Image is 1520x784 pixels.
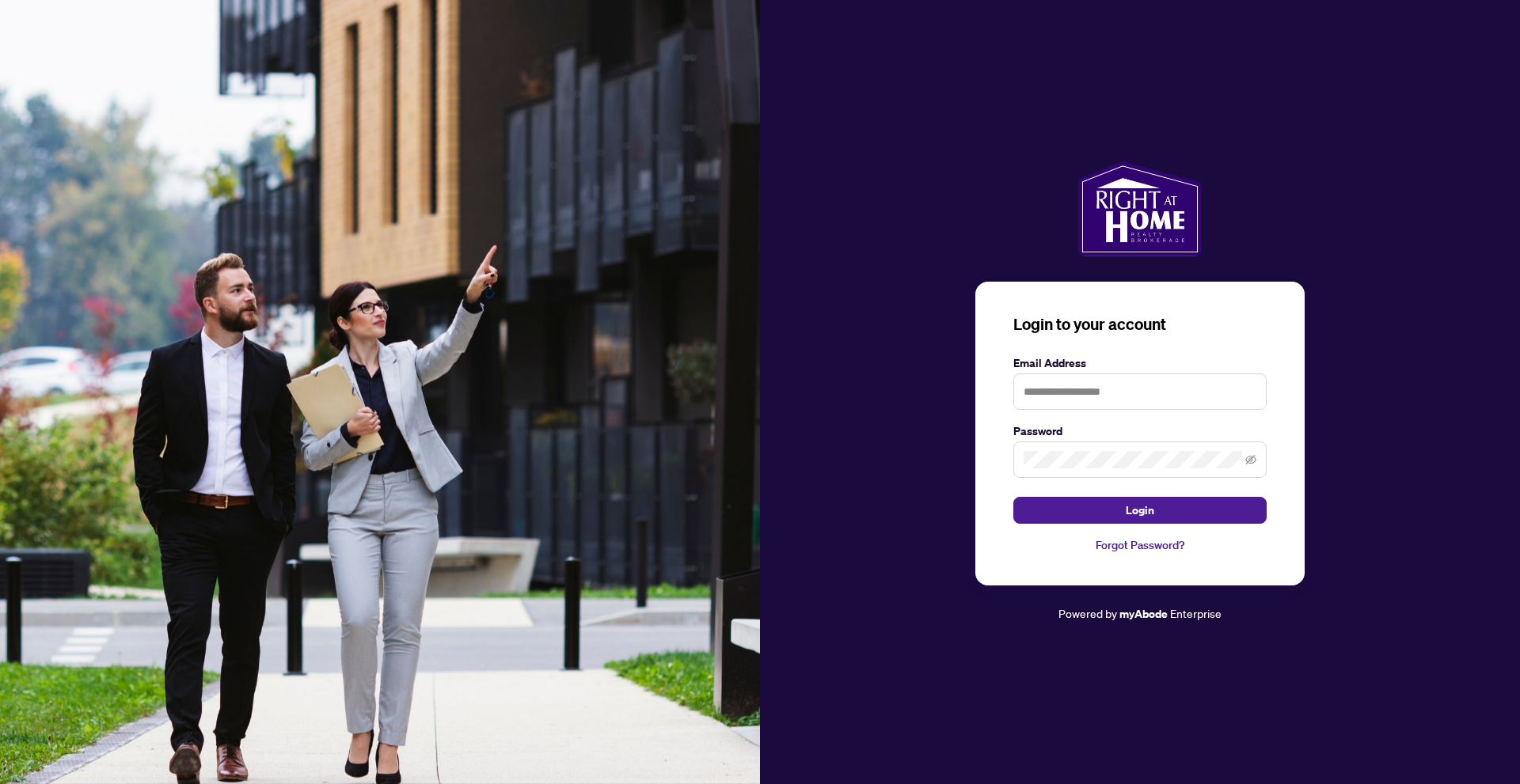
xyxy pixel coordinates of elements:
[1013,422,1267,440] label: Password
[1170,606,1222,620] span: Enterprise
[1058,606,1117,620] span: Powered by
[1013,313,1267,335] h3: Login to your account
[1245,454,1256,465] span: eye-invisible
[1013,497,1267,524] button: Login
[1126,498,1154,523] span: Login
[1078,161,1201,256] img: ma-logo
[1013,354,1267,372] label: Email Address
[1119,605,1168,623] a: myAbode
[1013,536,1267,554] a: Forgot Password?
